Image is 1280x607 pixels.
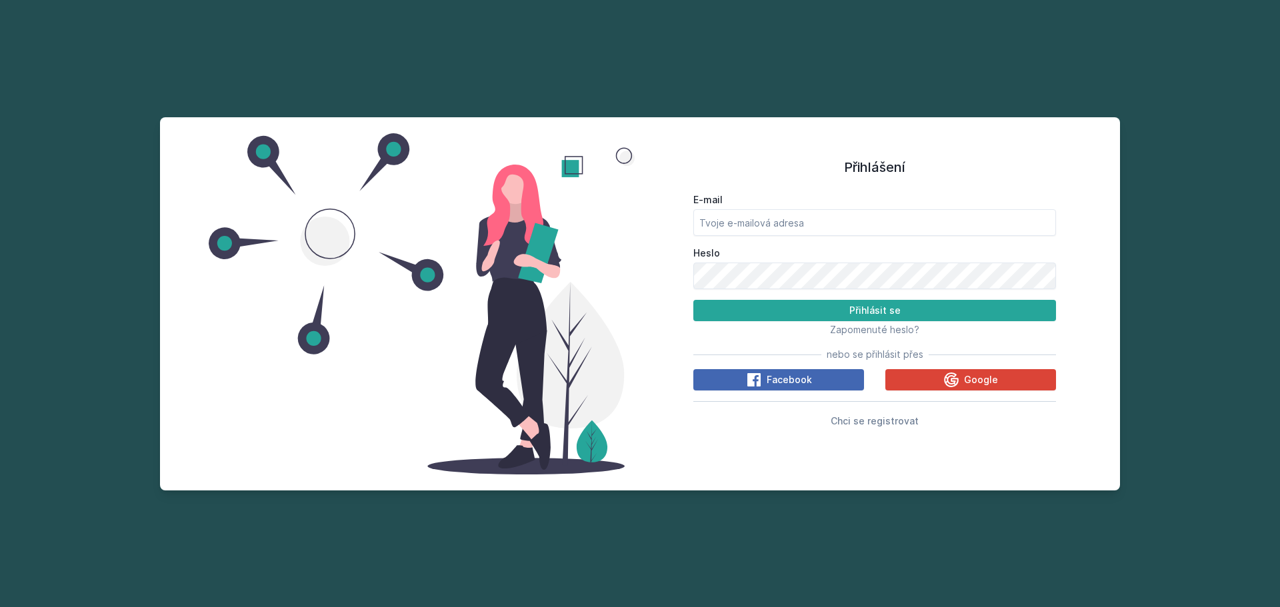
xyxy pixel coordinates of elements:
[693,300,1056,321] button: Přihlásit se
[831,415,919,426] span: Chci se registrovat
[964,373,998,386] span: Google
[693,193,1056,207] label: E-mail
[693,369,864,390] button: Facebook
[831,412,919,428] button: Chci se registrovat
[693,157,1056,177] h1: Přihlášení
[885,369,1056,390] button: Google
[827,348,923,361] span: nebo se přihlásit přes
[830,324,919,335] span: Zapomenuté heslo?
[693,209,1056,236] input: Tvoje e-mailová adresa
[767,373,812,386] span: Facebook
[693,247,1056,260] label: Heslo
